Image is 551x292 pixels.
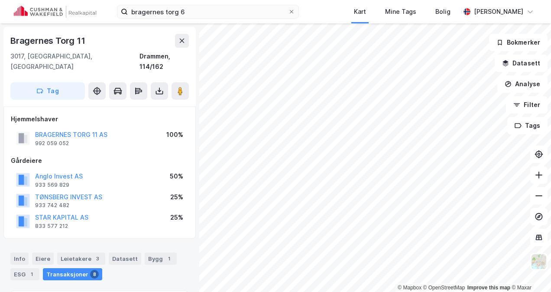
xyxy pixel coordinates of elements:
[354,6,366,17] div: Kart
[145,253,177,265] div: Bygg
[507,117,548,134] button: Tags
[467,285,510,291] a: Improve this map
[43,268,102,280] div: Transaksjoner
[10,34,87,48] div: Bragernes Torg 11
[35,202,69,209] div: 933 742 482
[170,192,183,202] div: 25%
[139,51,189,72] div: Drammen, 114/162
[35,223,68,230] div: 833 577 212
[166,130,183,140] div: 100%
[423,285,465,291] a: OpenStreetMap
[10,253,29,265] div: Info
[35,140,69,147] div: 992 059 052
[398,285,421,291] a: Mapbox
[11,156,188,166] div: Gårdeiere
[170,212,183,223] div: 25%
[10,51,139,72] div: 3017, [GEOGRAPHIC_DATA], [GEOGRAPHIC_DATA]
[128,5,288,18] input: Søk på adresse, matrikkel, gårdeiere, leietakere eller personer
[10,82,85,100] button: Tag
[93,254,102,263] div: 3
[109,253,141,265] div: Datasett
[32,253,54,265] div: Eiere
[489,34,548,51] button: Bokmerker
[10,268,39,280] div: ESG
[385,6,416,17] div: Mine Tags
[90,270,99,279] div: 8
[508,250,551,292] iframe: Chat Widget
[57,253,105,265] div: Leietakere
[495,55,548,72] button: Datasett
[506,96,548,114] button: Filter
[35,182,69,188] div: 933 569 829
[11,114,188,124] div: Hjemmelshaver
[27,270,36,279] div: 1
[435,6,451,17] div: Bolig
[170,171,183,182] div: 50%
[474,6,523,17] div: [PERSON_NAME]
[508,250,551,292] div: Kontrollprogram for chat
[14,6,96,18] img: cushman-wakefield-realkapital-logo.202ea83816669bd177139c58696a8fa1.svg
[497,75,548,93] button: Analyse
[165,254,173,263] div: 1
